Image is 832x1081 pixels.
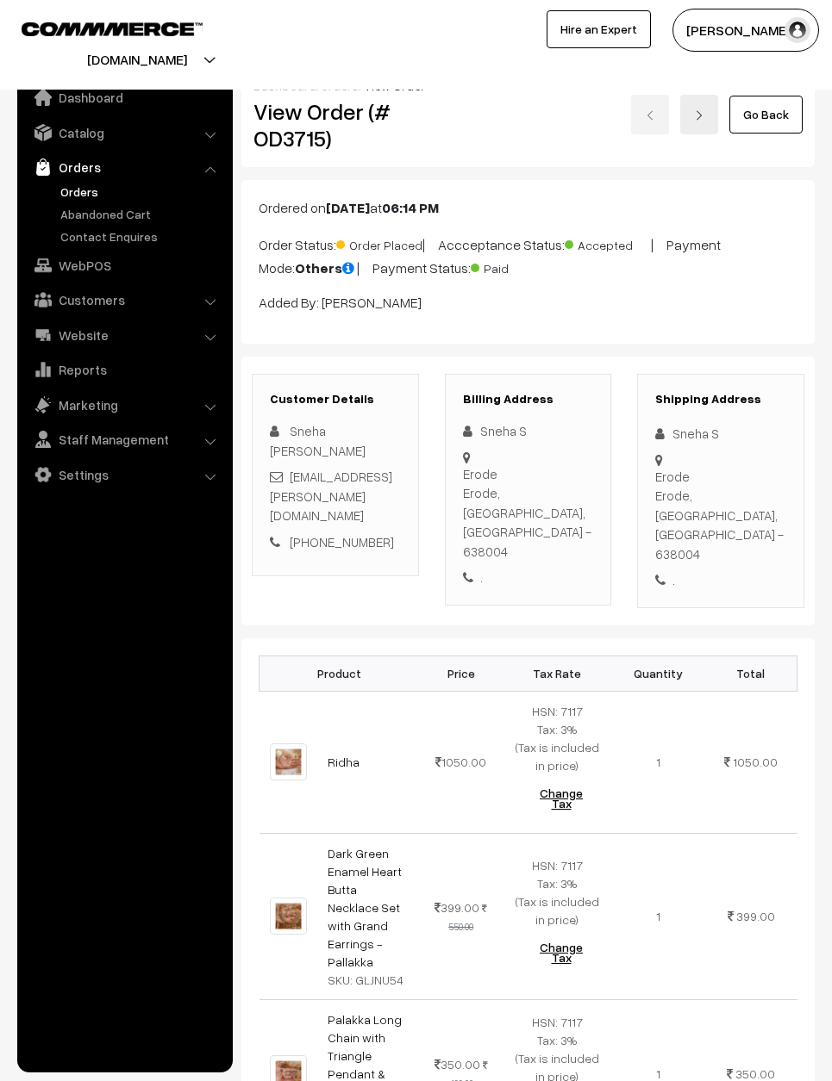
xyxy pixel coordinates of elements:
[694,110,704,121] img: right-arrow.png
[435,755,486,769] span: 1050.00
[785,17,810,43] img: user
[435,900,479,915] span: 399.00
[656,1066,660,1081] span: 1
[435,1057,480,1072] span: 350.00
[328,755,360,769] a: Ridha
[290,534,394,550] a: [PHONE_NUMBER]
[328,971,410,989] div: SKU: GLJNU54
[463,392,594,407] h3: Billing Address
[270,392,401,407] h3: Customer Details
[56,205,227,223] a: Abandoned Cart
[270,469,392,523] a: [EMAIL_ADDRESS][PERSON_NAME][DOMAIN_NAME]
[326,199,370,216] b: [DATE]
[502,655,611,691] th: Tax Rate
[22,117,227,148] a: Catalog
[22,284,227,315] a: Customers
[516,704,599,773] span: HSN: 7117 Tax: 3% (Tax is included in price)
[22,389,227,420] a: Marketing
[656,909,660,923] span: 1
[736,909,775,923] span: 399.00
[270,423,366,458] span: Sneha [PERSON_NAME]
[735,1066,775,1081] span: 350.00
[463,464,594,562] div: Erode Erode, [GEOGRAPHIC_DATA], [GEOGRAPHIC_DATA] - 638004
[22,22,203,35] img: COMMMERCE
[27,38,247,81] button: [DOMAIN_NAME]
[656,755,660,769] span: 1
[382,199,439,216] b: 06:14 PM
[733,755,778,769] span: 1050.00
[547,10,651,48] a: Hire an Expert
[56,183,227,201] a: Orders
[463,568,594,587] div: .
[705,655,798,691] th: Total
[336,232,422,254] span: Order Placed
[22,354,227,385] a: Reports
[253,98,419,152] h2: View Order (# OD3715)
[328,846,402,969] a: Dark Green Enamel Heart Butta Necklace Set with Grand Earrings - Pallakka
[22,424,227,455] a: Staff Management
[56,227,227,245] a: Contact Enquires
[259,232,798,278] p: Order Status: | Accceptance Status: | Payment Mode: | Payment Status:
[471,255,557,277] span: Paid
[655,392,786,407] h3: Shipping Address
[22,459,227,490] a: Settings
[22,82,227,113] a: Dashboard
[259,292,798,313] p: Added By: [PERSON_NAME]
[655,424,786,444] div: Sneha S
[729,96,803,134] a: Go Back
[463,421,594,441] div: Sneha S
[22,17,172,38] a: COMMMERCE
[22,152,227,183] a: Orders
[565,232,651,254] span: Accepted
[521,929,601,977] button: Change Tax
[270,743,307,780] img: 6.1.jpg
[22,320,227,351] a: Website
[448,903,487,932] strike: 550.00
[22,250,227,281] a: WebPOS
[270,898,307,935] img: 3.1.jpg
[612,655,705,691] th: Quantity
[516,858,599,927] span: HSN: 7117 Tax: 3% (Tax is included in price)
[295,259,357,276] b: Others
[521,774,601,823] button: Change Tax
[655,570,786,590] div: .
[259,197,798,218] p: Ordered on at
[672,9,819,52] button: [PERSON_NAME]
[260,655,420,691] th: Product
[655,467,786,564] div: Erode Erode, [GEOGRAPHIC_DATA], [GEOGRAPHIC_DATA] - 638004
[420,655,503,691] th: Price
